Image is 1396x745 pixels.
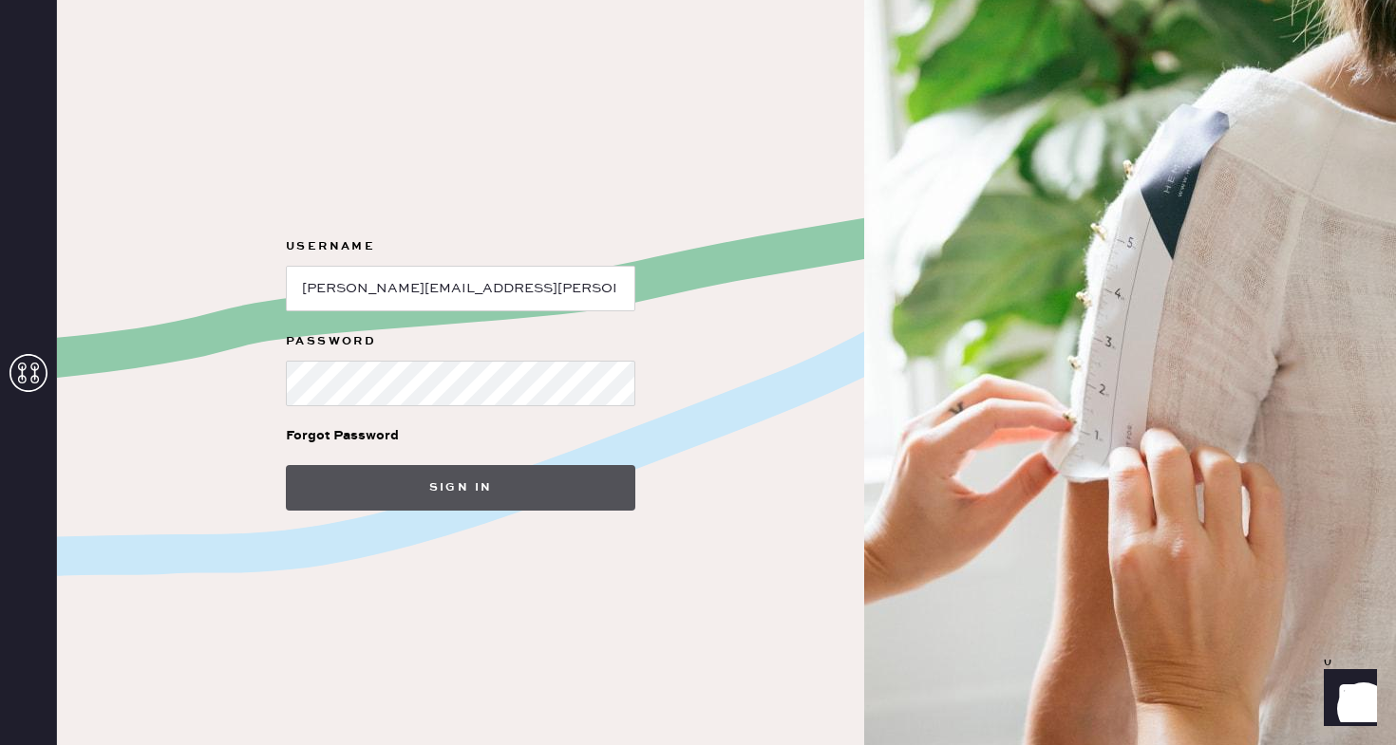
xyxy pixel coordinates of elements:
label: Username [286,235,635,258]
iframe: Front Chat [1306,660,1387,741]
div: Forgot Password [286,425,399,446]
button: Sign in [286,465,635,511]
input: e.g. john@doe.com [286,266,635,311]
label: Password [286,330,635,353]
a: Forgot Password [286,406,399,465]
